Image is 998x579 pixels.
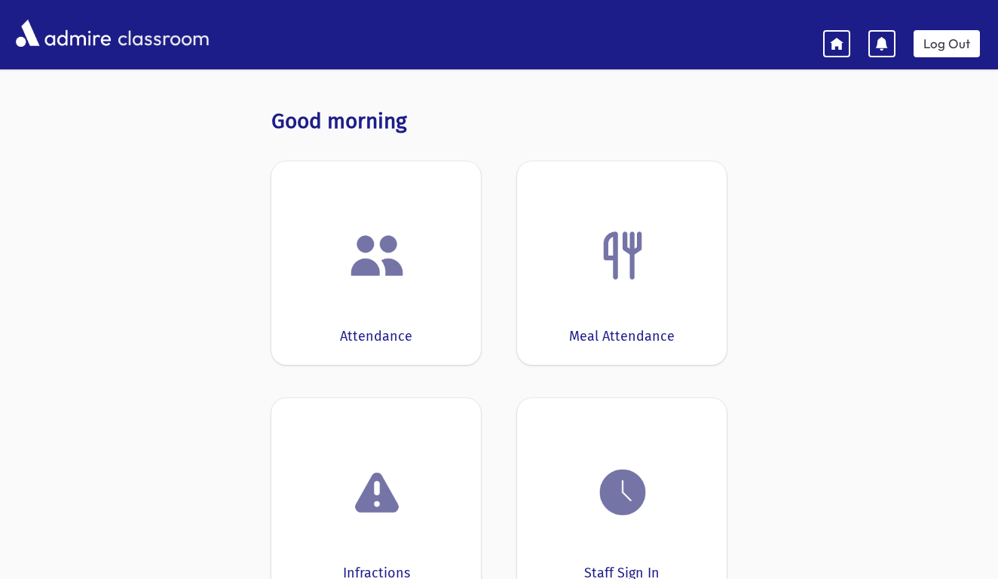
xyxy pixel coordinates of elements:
img: exclamation.png [348,467,406,524]
span: classroom [115,14,210,54]
a: Log Out [914,30,980,57]
img: AdmirePro [12,16,115,51]
img: Fork.png [594,227,651,284]
div: Meal Attendance [569,326,675,347]
img: clock.png [594,464,651,521]
img: users.png [348,227,406,284]
div: Attendance [340,326,412,347]
h3: Good morning [271,109,727,134]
